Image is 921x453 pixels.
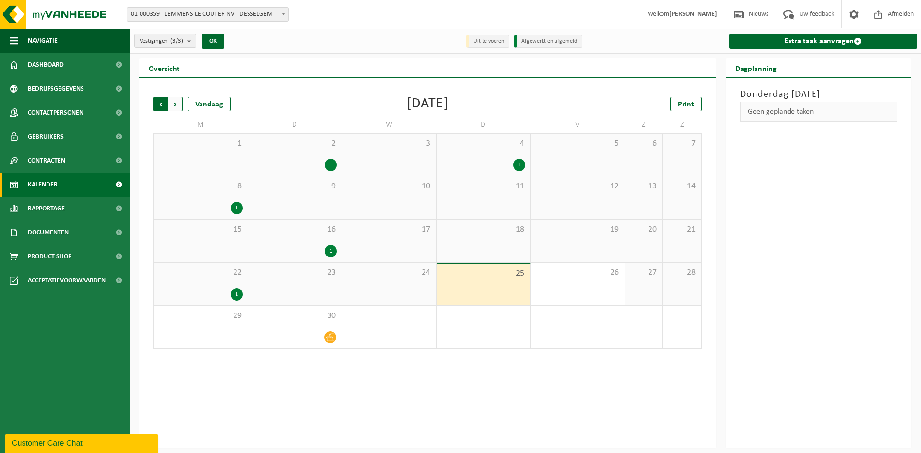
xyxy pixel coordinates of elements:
[625,116,663,133] td: Z
[231,202,243,214] div: 1
[630,224,658,235] span: 20
[535,267,620,278] span: 26
[347,139,431,149] span: 3
[678,101,694,108] span: Print
[28,53,64,77] span: Dashboard
[347,181,431,192] span: 10
[127,8,288,21] span: 01-000359 - LEMMENS-LE COUTER NV - DESSELGEM
[630,181,658,192] span: 13
[407,97,449,111] div: [DATE]
[134,34,196,48] button: Vestigingen(3/3)
[28,77,84,101] span: Bedrijfsgegevens
[437,116,531,133] td: D
[441,268,526,279] span: 25
[28,268,106,292] span: Acceptatievoorwaarden
[342,116,437,133] td: W
[253,267,337,278] span: 23
[168,97,183,111] span: Volgende
[668,181,696,192] span: 14
[535,139,620,149] span: 5
[202,34,224,49] button: OK
[630,267,658,278] span: 27
[231,288,243,301] div: 1
[531,116,625,133] td: V
[441,224,526,235] span: 18
[28,101,83,125] span: Contactpersonen
[441,181,526,192] span: 11
[466,35,509,48] li: Uit te voeren
[170,38,183,44] count: (3/3)
[347,267,431,278] span: 24
[153,116,248,133] td: M
[159,267,243,278] span: 22
[127,7,289,22] span: 01-000359 - LEMMENS-LE COUTER NV - DESSELGEM
[5,432,160,453] iframe: chat widget
[535,181,620,192] span: 12
[670,97,702,111] a: Print
[188,97,231,111] div: Vandaag
[441,139,526,149] span: 4
[740,87,897,102] h3: Donderdag [DATE]
[28,173,58,197] span: Kalender
[159,224,243,235] span: 15
[325,245,337,257] div: 1
[740,102,897,122] div: Geen geplande taken
[668,267,696,278] span: 28
[514,35,582,48] li: Afgewerkt en afgemeld
[139,58,189,77] h2: Overzicht
[663,116,701,133] td: Z
[159,181,243,192] span: 8
[253,139,337,149] span: 2
[28,125,64,149] span: Gebruikers
[159,311,243,321] span: 29
[28,29,58,53] span: Navigatie
[248,116,342,133] td: D
[668,139,696,149] span: 7
[630,139,658,149] span: 6
[28,149,65,173] span: Contracten
[513,159,525,171] div: 1
[253,224,337,235] span: 16
[28,197,65,221] span: Rapportage
[28,244,71,268] span: Product Shop
[325,159,337,171] div: 1
[347,224,431,235] span: 17
[729,34,918,49] a: Extra taak aanvragen
[253,311,337,321] span: 30
[153,97,168,111] span: Vorige
[726,58,786,77] h2: Dagplanning
[253,181,337,192] span: 9
[140,34,183,48] span: Vestigingen
[28,221,69,244] span: Documenten
[159,139,243,149] span: 1
[535,224,620,235] span: 19
[669,11,717,18] strong: [PERSON_NAME]
[668,224,696,235] span: 21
